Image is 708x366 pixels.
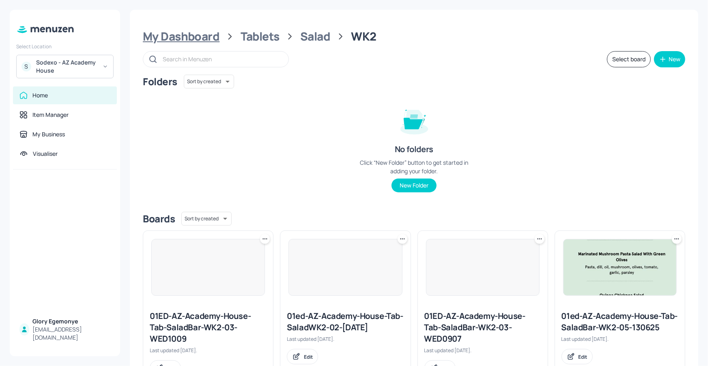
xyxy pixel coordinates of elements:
[150,310,267,344] div: 01ED-AZ-Academy-House-Tab-SaladBar-WK2-03-WED1009
[392,179,437,192] button: New Folder
[424,347,541,354] div: Last updated [DATE].
[287,336,404,342] div: Last updated [DATE].
[16,43,114,50] div: Select Location
[181,211,232,227] div: Sort by created
[22,62,31,71] div: S
[32,317,110,325] div: Glory Egemonye
[395,144,433,155] div: No folders
[351,29,376,44] div: WK2
[394,100,435,140] img: folder-empty
[33,150,58,158] div: Visualiser
[300,29,330,44] div: Salad
[562,336,678,342] div: Last updated [DATE].
[241,29,280,44] div: Tablets
[287,310,404,333] div: 01ed-AZ-Academy-House-Tab-SaladWK2-02-[DATE]
[353,158,475,175] div: Click “New Folder” button to get started in adding your folder.
[304,353,313,360] div: Edit
[184,73,234,90] div: Sort by created
[562,310,678,333] div: 01ed-AZ-Academy-House-Tab-SaladBar-WK2-05-130625
[163,53,280,65] input: Search in Menuzen
[654,51,685,67] button: New
[32,130,65,138] div: My Business
[579,353,587,360] div: Edit
[564,239,676,295] img: 2025-06-10-1749551536756raiuaqtauqb.jpeg
[32,111,69,119] div: Item Manager
[150,347,267,354] div: Last updated [DATE].
[32,91,48,99] div: Home
[143,29,220,44] div: My Dashboard
[36,58,97,75] div: Sodexo - AZ Academy House
[669,56,680,62] div: New
[143,212,175,225] div: Boards
[32,325,110,342] div: [EMAIL_ADDRESS][DOMAIN_NAME]
[424,310,541,344] div: 01ED-AZ-Academy-House-Tab-SaladBar-WK2-03-WED0907
[143,75,177,88] div: Folders
[607,51,651,67] button: Select board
